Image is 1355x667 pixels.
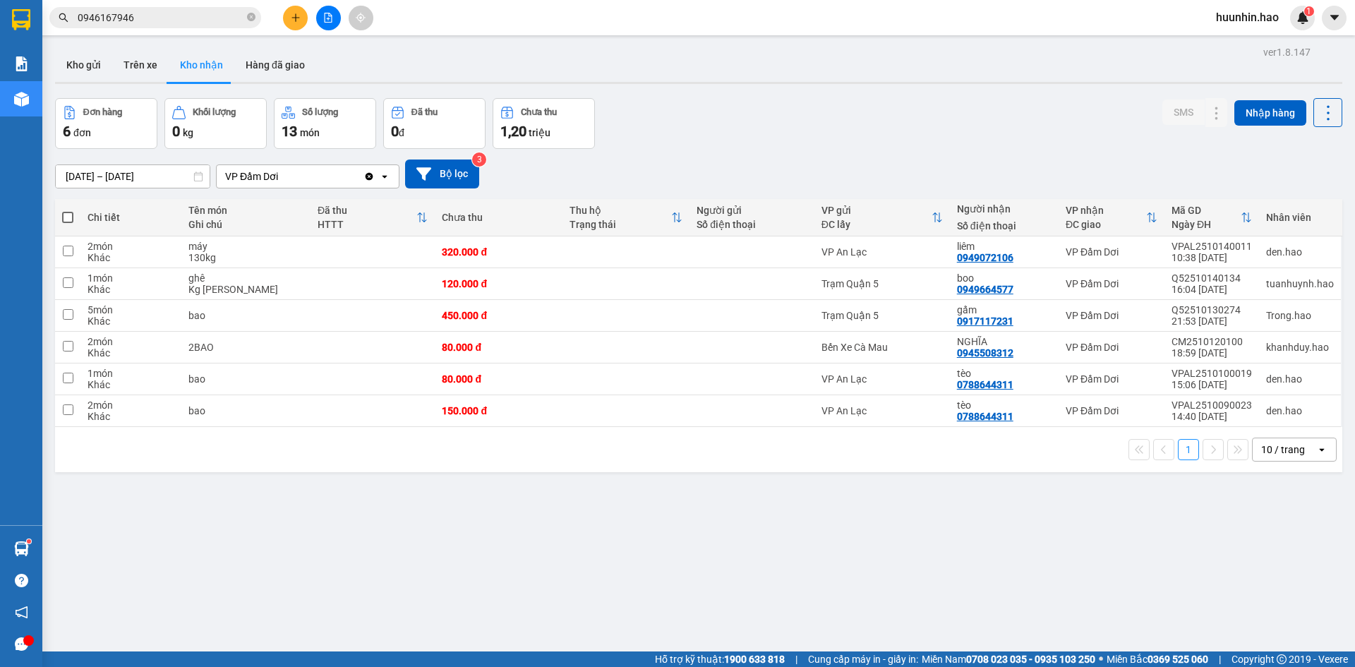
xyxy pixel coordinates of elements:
[88,272,174,284] div: 1 món
[442,373,555,385] div: 80.000 đ
[172,123,180,140] span: 0
[472,152,486,167] sup: 3
[88,411,174,422] div: Khác
[1148,654,1208,665] strong: 0369 525 060
[1172,399,1252,411] div: VPAL2510090023
[349,6,373,30] button: aim
[1178,439,1199,460] button: 1
[405,160,479,188] button: Bộ lọc
[795,651,797,667] span: |
[291,13,301,23] span: plus
[247,11,255,25] span: close-circle
[88,399,174,411] div: 2 món
[63,123,71,140] span: 6
[188,241,303,252] div: máy
[1066,405,1157,416] div: VP Đầm Dơi
[188,342,303,353] div: 2BAO
[391,123,399,140] span: 0
[88,336,174,347] div: 2 món
[1172,304,1252,316] div: Q52510130274
[188,205,303,216] div: Tên món
[821,373,943,385] div: VP An Lạc
[1266,405,1334,416] div: den.hao
[1219,651,1221,667] span: |
[164,98,267,149] button: Khối lượng0kg
[15,637,28,651] span: message
[821,278,943,289] div: Trạm Quận 5
[88,347,174,359] div: Khác
[399,127,404,138] span: đ
[183,127,193,138] span: kg
[88,252,174,263] div: Khác
[302,107,338,117] div: Số lượng
[821,405,943,416] div: VP An Lạc
[73,127,91,138] span: đơn
[88,284,174,295] div: Khác
[169,48,234,82] button: Kho nhận
[14,56,29,71] img: solution-icon
[1172,347,1252,359] div: 18:59 [DATE]
[957,252,1013,263] div: 0949072106
[88,368,174,379] div: 1 món
[247,13,255,21] span: close-circle
[311,199,435,236] th: Toggle SortBy
[274,98,376,149] button: Số lượng13món
[1066,342,1157,353] div: VP Đầm Dơi
[188,310,303,321] div: bao
[363,171,375,182] svg: Clear value
[1266,212,1334,223] div: Nhân viên
[957,411,1013,422] div: 0788644311
[188,272,303,284] div: ghê
[957,220,1052,232] div: Số điện thoại
[1066,310,1157,321] div: VP Đầm Dơi
[14,541,29,556] img: warehouse-icon
[88,316,174,327] div: Khác
[56,165,210,188] input: Select a date range.
[1059,199,1164,236] th: Toggle SortBy
[379,171,390,182] svg: open
[1172,411,1252,422] div: 14:40 [DATE]
[1164,199,1259,236] th: Toggle SortBy
[356,13,366,23] span: aim
[411,107,438,117] div: Đã thu
[1172,205,1241,216] div: Mã GD
[318,219,416,230] div: HTTT
[957,368,1052,379] div: tèo
[957,272,1052,284] div: boo
[1234,100,1306,126] button: Nhập hàng
[442,212,555,223] div: Chưa thu
[966,654,1095,665] strong: 0708 023 035 - 0935 103 250
[55,98,157,149] button: Đơn hàng6đơn
[1066,219,1146,230] div: ĐC giao
[697,205,807,216] div: Người gửi
[1172,252,1252,263] div: 10:38 [DATE]
[1296,11,1309,24] img: icon-new-feature
[808,651,918,667] span: Cung cấp máy in - giấy in:
[300,127,320,138] span: món
[521,107,557,117] div: Chưa thu
[697,219,807,230] div: Số điện thoại
[1266,246,1334,258] div: den.hao
[655,651,785,667] span: Hỗ trợ kỹ thuật:
[493,98,595,149] button: Chưa thu1,20 triệu
[1099,656,1103,662] span: ⚪️
[383,98,486,149] button: Đã thu0đ
[1316,444,1327,455] svg: open
[1304,6,1314,16] sup: 1
[282,123,297,140] span: 13
[279,169,281,184] input: Selected VP Đầm Dơi.
[442,342,555,353] div: 80.000 đ
[1172,241,1252,252] div: VPAL2510140011
[442,278,555,289] div: 120.000 đ
[1172,368,1252,379] div: VPAL2510100019
[88,304,174,316] div: 5 món
[83,107,122,117] div: Đơn hàng
[188,284,303,295] div: Kg bao hu hong
[323,13,333,23] span: file-add
[957,336,1052,347] div: NGHĨA
[78,10,244,25] input: Tìm tên, số ĐT hoặc mã đơn
[957,316,1013,327] div: 0917117231
[1277,654,1287,664] span: copyright
[570,219,671,230] div: Trạng thái
[225,169,278,184] div: VP Đầm Dơi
